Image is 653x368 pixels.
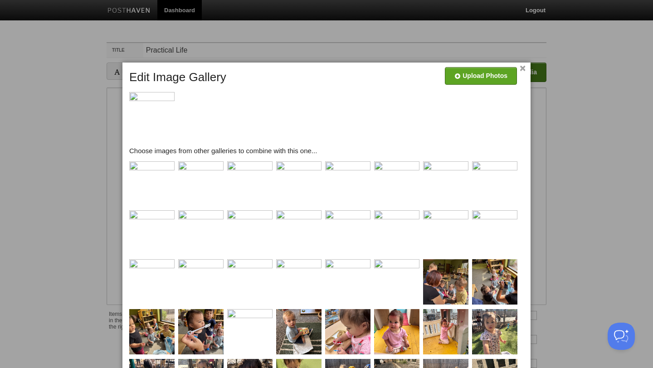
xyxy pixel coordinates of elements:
img: 7BauhQAAAAGSURBVAMA0YhbJdXnr3IAAAAASUVORK5CYII= [472,309,517,354]
img: 2nZPusAAAAGSURBVAMAk4XrdWOMU9sAAAAASUVORK5CYII= [276,309,322,354]
img: thumb_Photo_Sep_09_2025__11_00_12_AM.jpg [129,309,175,354]
img: thumb_IMG_1858.jpg [423,161,468,207]
img: dashboard [129,92,175,137]
h5: Edit Image Gallery [129,71,226,84]
img: thumb_Photo_Sep_09_2025__11_03_33_AM.jpg [227,309,273,354]
img: 9bJ09IAAAABklEQVQDAG7oPzpUuJnIAAAAAElFTkSuQmCC [374,309,419,354]
img: dashboard [178,161,224,207]
img: thumb_Photo_Sep_09_2025__7_47_44_AM.jpg [178,259,224,305]
img: thumb_IMG_1816.jpg [325,161,370,207]
img: WAbJ0qAAAAAElFTkSuQmCC [325,309,370,354]
img: thumb_IMG_1824.jpg [472,161,517,207]
img: k1HfAAAAAElFTkSuQmCC [423,309,468,354]
img: thumb_Photo_Sep_09_2025__10_59_55_AM.jpg [472,259,517,305]
h5: Choose images from other galleries to combine with this one... [129,147,527,155]
img: thumb_IMG_1816.jpg [227,161,273,207]
img: thumb_Photo_Sep_09_2025__10_24_14_AM.jpg [325,259,370,305]
img: thumb_IMG_5022.jpg [472,210,517,256]
img: thumb_IMG_1825.jpg [227,210,273,256]
iframe: Help Scout Beacon - Open [608,323,635,350]
img: thumb_IMG_1816.jpg [276,161,322,207]
img: thumb_Photo_Sep_09_2025__8_22_10_AM.jpg [227,259,273,305]
a: × [520,66,526,71]
img: thumb_IMG_1889.jpg [423,210,468,256]
img: thumb_IMG_1825.jpg [325,210,370,256]
img: thumb_IMG_1824.jpg [178,210,224,256]
img: thumb_IMG_1835.jpg [374,161,419,207]
img: thumb_IMG_1825.jpg [276,210,322,256]
img: thumb_IMG_1877.jpg [129,161,175,207]
img: thumb_IMG_1824.jpg [129,210,175,256]
img: thumb_IMG_1891.jpg [129,259,175,305]
img: thumb_Photo_Sep_09_2025__10_59_21_AM.jpg [423,259,468,305]
img: thumb_Photo_Sep_09_2025__11_00_19_AM.jpg [178,309,224,354]
img: thumb_IMG_1883.jpg [374,210,419,256]
img: thumb_Photo_Sep_09_2025__10_24_09_AM.jpg [276,259,322,305]
img: thumb_Photo_Sep_09_2025__10_25_59_AM.jpg [374,259,419,305]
